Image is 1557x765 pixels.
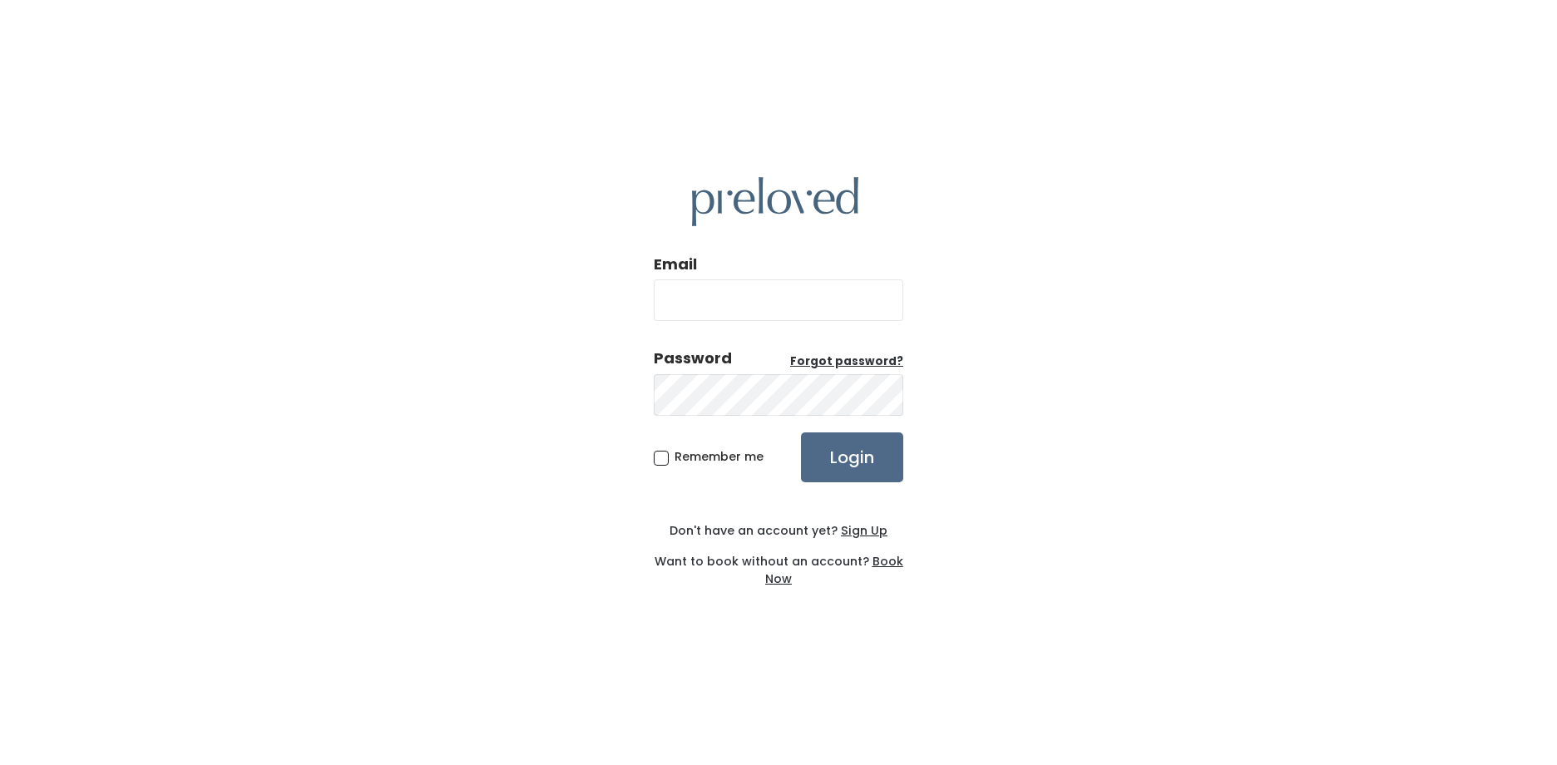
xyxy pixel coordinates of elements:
[765,553,903,587] a: Book Now
[654,522,903,540] div: Don't have an account yet?
[790,353,903,369] u: Forgot password?
[654,348,732,369] div: Password
[654,254,697,275] label: Email
[790,353,903,370] a: Forgot password?
[654,540,903,588] div: Want to book without an account?
[841,522,887,539] u: Sign Up
[838,522,887,539] a: Sign Up
[692,177,858,226] img: preloved logo
[801,432,903,482] input: Login
[675,448,764,465] span: Remember me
